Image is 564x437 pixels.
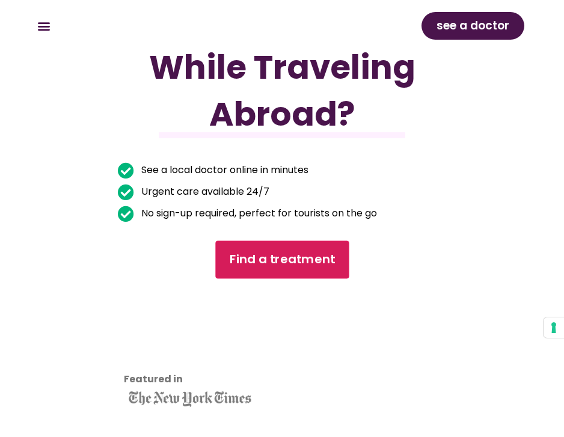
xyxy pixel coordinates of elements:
button: Your consent preferences for tracking technologies [544,317,564,338]
div: Menu Toggle [34,16,54,36]
a: see a doctor [421,12,524,40]
span: No sign-up required, perfect for tourists on the go [138,205,377,222]
strong: Featured in [124,372,183,386]
iframe: Customer reviews powered by Trustpilot [124,299,313,389]
span: Urgent care available 24/7 [138,183,269,200]
span: see a doctor [437,16,509,35]
a: Find a treatment [215,241,349,279]
span: See a local doctor online in minutes [138,162,308,179]
span: Find a treatment [229,251,335,269]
